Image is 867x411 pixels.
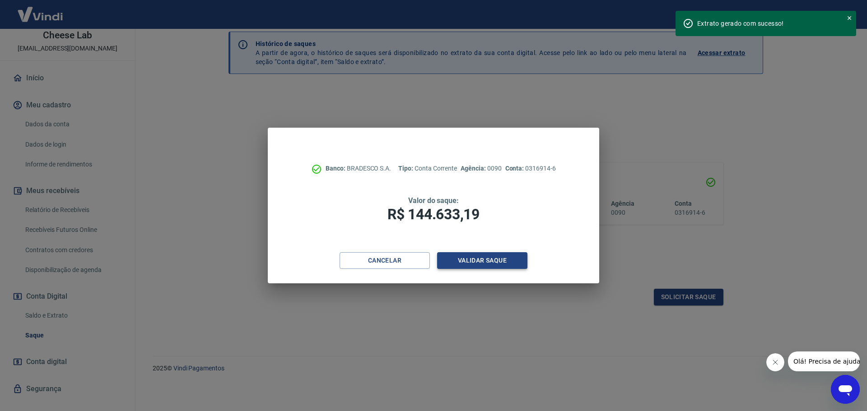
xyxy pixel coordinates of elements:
[5,6,76,14] span: Olá! Precisa de ajuda?
[398,164,457,173] p: Conta Corrente
[326,165,347,172] span: Banco:
[831,375,860,404] iframe: Botão para abrir a janela de mensagens
[505,164,556,173] p: 0316914-6
[387,206,480,223] span: R$ 144.633,19
[505,165,526,172] span: Conta:
[326,164,391,173] p: BRADESCO S.A.
[340,252,430,269] button: Cancelar
[788,351,860,371] iframe: Mensagem da empresa
[408,196,459,205] span: Valor do saque:
[437,252,527,269] button: Validar saque
[398,165,415,172] span: Tipo:
[461,164,501,173] p: 0090
[461,165,487,172] span: Agência:
[697,19,835,28] div: Extrato gerado com sucesso!
[766,353,784,371] iframe: Fechar mensagem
